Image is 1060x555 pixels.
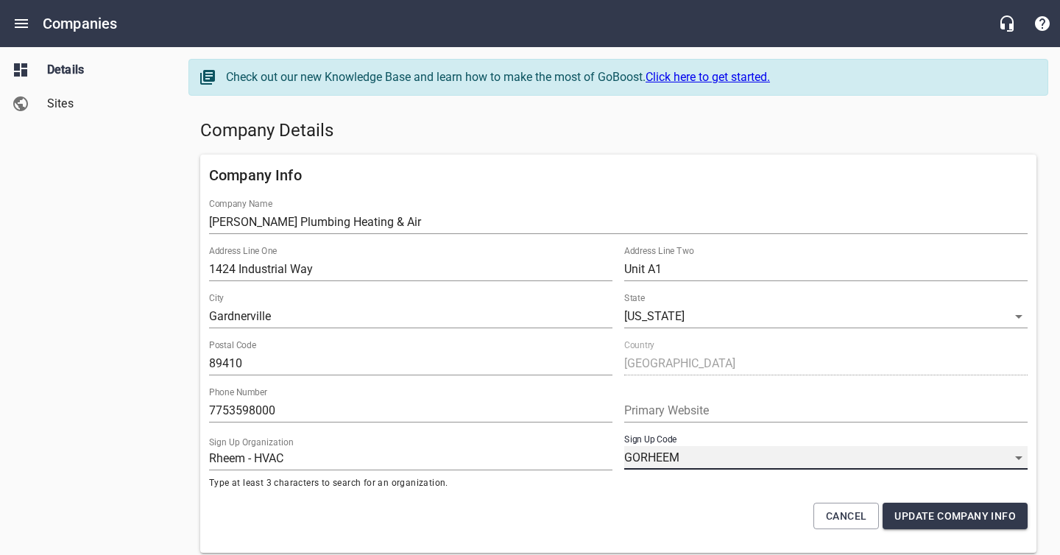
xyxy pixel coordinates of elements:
label: Address Line One [209,247,277,255]
div: Check out our new Knowledge Base and learn how to make the most of GoBoost. [226,68,1033,86]
label: Sign Up Code [624,435,676,444]
input: Start typing to search organizations [209,447,612,470]
button: Live Chat [989,6,1025,41]
label: Postal Code [209,341,256,350]
button: Cancel [813,503,879,530]
span: Type at least 3 characters to search for an organization. [209,476,612,491]
h6: Companies [43,12,117,35]
label: City [209,294,224,303]
span: Sites [47,95,159,113]
button: Open drawer [4,6,39,41]
label: Company Name [209,199,272,208]
span: Update Company Info [894,507,1016,526]
button: Update Company Info [883,503,1028,530]
button: Support Portal [1025,6,1060,41]
a: Click here to get started. [646,70,770,84]
h6: Company Info [209,163,1028,187]
span: Cancel [826,507,866,526]
label: State [624,294,645,303]
span: Details [47,61,159,79]
label: Address Line Two [624,247,694,255]
label: Country [624,341,654,350]
label: Phone Number [209,388,267,397]
h5: Company Details [200,119,1036,143]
